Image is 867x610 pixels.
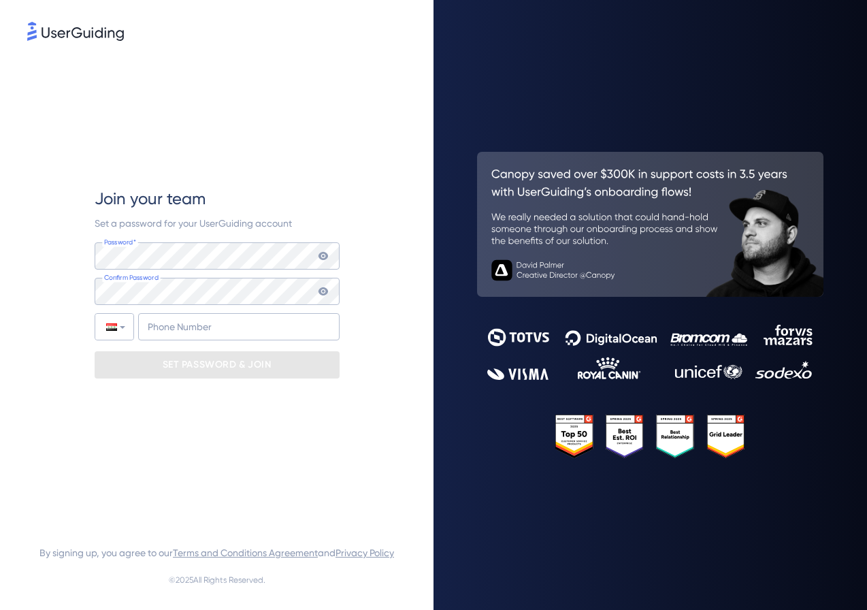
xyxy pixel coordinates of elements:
div: Iraq: + 964 [95,314,133,340]
span: By signing up, you agree to our and [39,545,394,561]
span: Join your team [95,188,206,210]
input: Phone Number [138,313,340,340]
img: 25303e33045975176eb484905ab012ff.svg [555,415,746,458]
img: 9302ce2ac39453076f5bc0f2f2ca889b.svg [487,325,813,381]
p: SET PASSWORD & JOIN [163,354,272,376]
img: 26c0aa7c25a843aed4baddd2b5e0fa68.svg [477,152,823,297]
a: Privacy Policy [336,547,394,558]
img: 8faab4ba6bc7696a72372aa768b0286c.svg [27,22,124,41]
span: © 2025 All Rights Reserved. [169,572,265,588]
span: Set a password for your UserGuiding account [95,218,292,229]
a: Terms and Conditions Agreement [173,547,318,558]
